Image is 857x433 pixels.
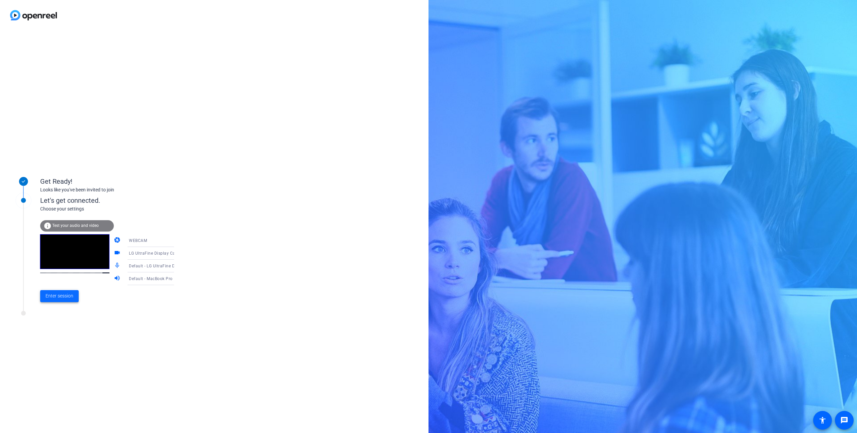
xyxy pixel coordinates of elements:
mat-icon: accessibility [819,416,827,424]
mat-icon: volume_up [114,275,122,283]
div: Let's get connected. [40,195,188,205]
span: Test your audio and video [52,223,99,228]
span: Default - LG UltraFine Display Audio (043e:9a66) [129,263,224,268]
mat-icon: videocam [114,249,122,257]
span: Default - MacBook Pro Speakers (Built-in) [129,276,210,281]
button: Enter session [40,290,79,302]
div: Looks like you've been invited to join [40,186,174,193]
div: Get Ready! [40,176,174,186]
div: Choose your settings [40,205,188,212]
mat-icon: mic_none [114,262,122,270]
span: WEBCAM [129,238,147,243]
mat-icon: message [840,416,848,424]
span: Enter session [46,292,73,299]
span: LG UltraFine Display Camera (043e:9a68) [129,250,211,256]
mat-icon: info [44,222,52,230]
mat-icon: camera [114,237,122,245]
